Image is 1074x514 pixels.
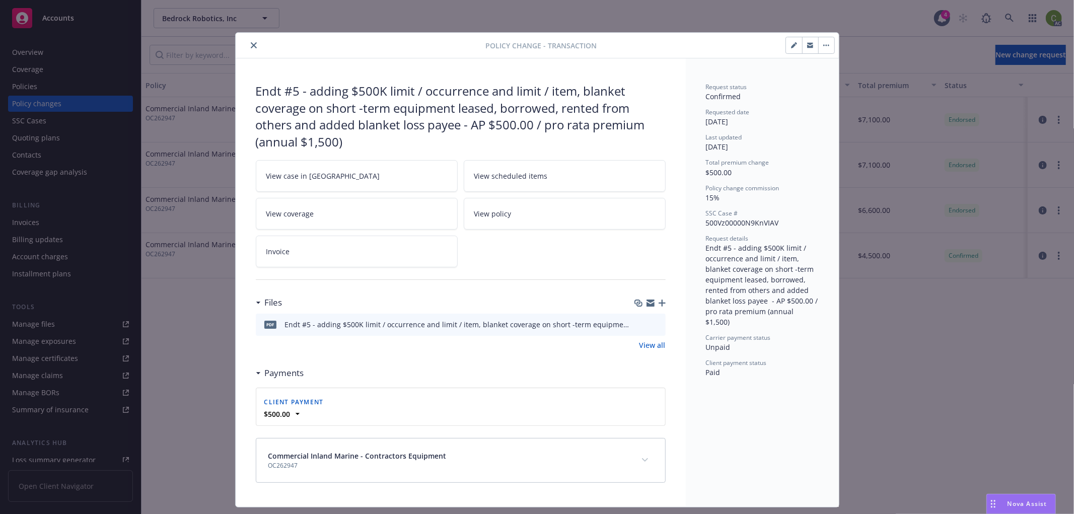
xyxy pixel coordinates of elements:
span: Client payment [264,398,324,406]
span: SSC Case # [706,209,738,217]
span: Unpaid [706,342,731,352]
span: Total premium change [706,158,769,167]
span: Last updated [706,133,742,141]
a: View coverage [256,198,458,230]
button: download file [636,319,645,330]
h3: Payments [265,366,304,380]
span: 15% [706,193,720,202]
span: [DATE] [706,142,729,152]
span: Policy change commission [706,184,779,192]
span: [DATE] [706,117,729,126]
button: close [248,39,260,51]
span: Confirmed [706,92,741,101]
span: Nova Assist [1008,499,1047,508]
a: Invoice [256,236,458,267]
button: Nova Assist [986,494,1056,514]
span: View policy [474,208,512,219]
strong: $500.00 [264,409,291,419]
span: Commercial Inland Marine - Contractors Equipment [268,451,447,461]
span: Client payment status [706,358,767,367]
span: Carrier payment status [706,333,771,342]
span: Paid [706,368,721,377]
span: View case in [GEOGRAPHIC_DATA] [266,171,380,181]
a: View policy [464,198,666,230]
span: View scheduled items [474,171,548,181]
span: 500Vz00000N9KnVIAV [706,218,779,228]
div: Endt #5 - adding $500K limit / occurrence and limit / item, blanket coverage on short -term equip... [285,319,632,330]
span: Endt #5 - adding $500K limit / occurrence and limit / item, blanket coverage on short -term equip... [706,243,820,327]
div: Endt #5 - adding $500K limit / occurrence and limit / item, blanket coverage on short -term equip... [256,83,666,150]
div: Files [256,296,282,309]
span: View coverage [266,208,314,219]
button: preview file [653,319,662,330]
span: Request details [706,234,749,243]
button: expand content [637,452,653,468]
span: Policy change - Transaction [485,40,597,51]
span: OC262947 [268,461,447,470]
a: View case in [GEOGRAPHIC_DATA] [256,160,458,192]
div: Payments [256,366,304,380]
h3: Files [265,296,282,309]
div: Commercial Inland Marine - Contractors EquipmentOC262947expand content [256,438,665,482]
a: View scheduled items [464,160,666,192]
span: Invoice [266,246,290,257]
div: Drag to move [987,494,999,513]
a: View all [639,340,666,350]
span: $500.00 [706,168,732,177]
span: Request status [706,83,747,91]
span: pdf [264,321,276,328]
span: Requested date [706,108,750,116]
